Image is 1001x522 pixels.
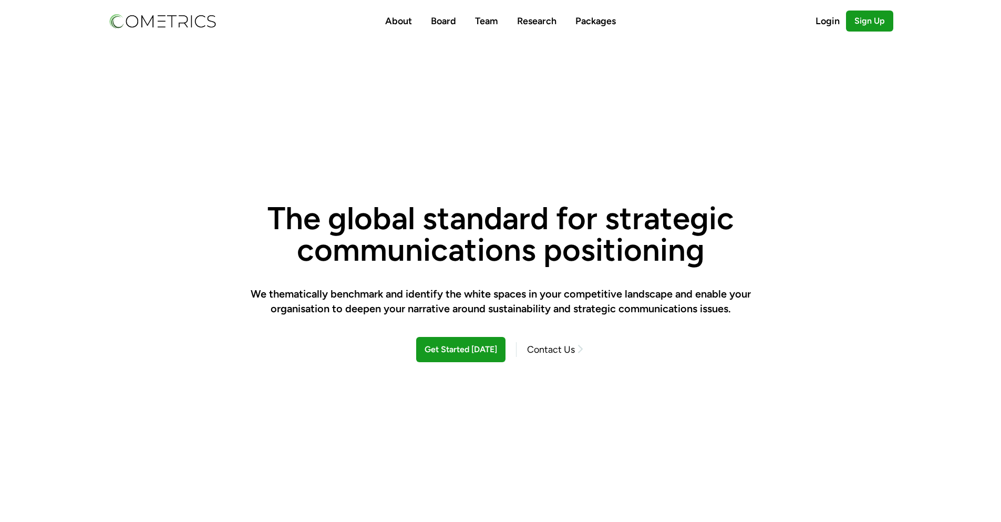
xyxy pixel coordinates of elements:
a: Team [475,15,498,27]
a: Contact Us [516,342,585,357]
h1: The global standard for strategic communications positioning [250,202,751,265]
a: Get Started [DATE] [416,337,505,362]
h2: We thematically benchmark and identify the white spaces in your competitive landscape and enable ... [250,286,751,316]
img: Cometrics [108,12,217,30]
a: Board [431,15,456,27]
a: Login [816,14,846,28]
a: Sign Up [846,11,893,32]
a: Packages [575,15,616,27]
a: About [385,15,412,27]
a: Research [517,15,556,27]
